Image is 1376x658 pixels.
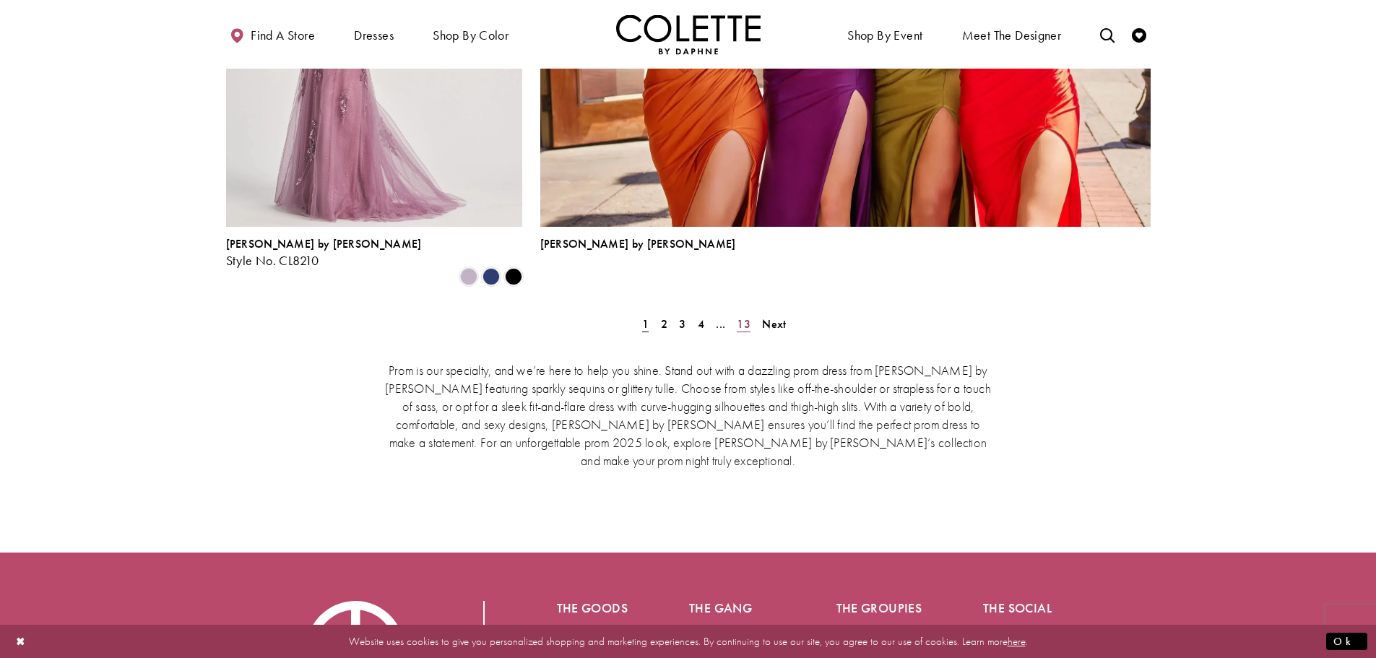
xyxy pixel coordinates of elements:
a: Check Wishlist [1128,14,1150,54]
i: Navy Blue [483,268,500,285]
i: Heather [460,268,477,285]
span: Shop By Event [844,14,926,54]
span: 13 [737,316,750,332]
h5: The goods [557,601,632,615]
a: Toggle search [1096,14,1118,54]
a: Page 3 [675,313,690,334]
a: Page 4 [693,313,709,334]
a: Meet the designer [959,14,1065,54]
p: Prom is our specialty, and we’re here to help you shine. Stand out with a dazzling prom dress fro... [381,361,995,469]
a: Visit Home Page [616,14,761,54]
span: 4 [698,316,704,332]
a: Page 2 [657,313,672,334]
span: Shop by color [433,28,509,43]
span: Style No. CL8210 [226,252,319,269]
h5: The gang [689,601,779,615]
span: 1 [642,316,649,332]
a: here [1008,633,1026,648]
h5: The groupies [836,601,926,615]
a: Find a store [226,14,319,54]
span: Shop by color [429,14,512,54]
span: 2 [661,316,667,332]
span: [PERSON_NAME] by [PERSON_NAME] [226,236,422,251]
button: Close Dialog [9,628,33,654]
p: Website uses cookies to give you personalized shopping and marketing experiences. By continuing t... [104,631,1272,651]
a: Page 13 [732,313,755,334]
span: ... [716,316,725,332]
h5: The social [983,601,1073,615]
button: Submit Dialog [1326,632,1367,650]
i: Black [505,268,522,285]
a: Next Page [758,313,790,334]
span: 3 [679,316,685,332]
span: Current Page [638,313,653,334]
span: Shop By Event [847,28,922,43]
img: Colette by Daphne [616,14,761,54]
span: Meet the designer [962,28,1062,43]
div: Colette by Daphne Style No. CL8210 [226,238,422,268]
span: Next [762,316,786,332]
span: [PERSON_NAME] by [PERSON_NAME] [540,236,736,251]
a: ... [711,313,730,334]
span: Dresses [350,14,397,54]
span: Dresses [354,28,394,43]
span: Find a store [251,28,315,43]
